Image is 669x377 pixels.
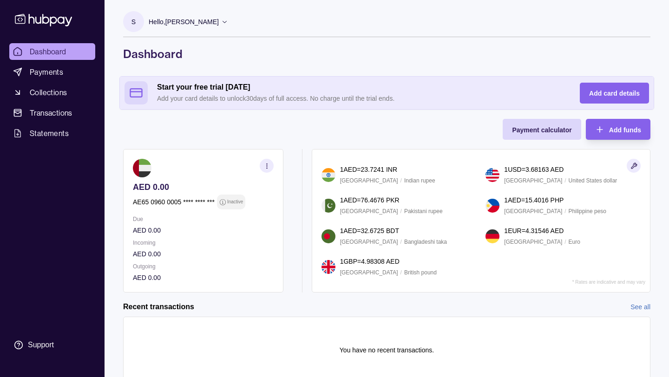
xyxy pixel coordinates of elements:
[9,43,95,60] a: Dashboard
[580,83,649,104] button: Add card details
[123,302,194,312] h2: Recent transactions
[133,182,274,192] p: AED 0.00
[340,195,400,205] p: 1 AED = 76.4676 PKR
[149,17,219,27] p: Hello, [PERSON_NAME]
[133,238,274,248] p: Incoming
[340,345,434,355] p: You have no recent transactions.
[400,175,402,186] p: /
[504,226,564,236] p: 1 EUR = 4.31546 AED
[485,168,499,182] img: us
[9,335,95,355] a: Support
[504,175,562,186] p: [GEOGRAPHIC_DATA]
[9,64,95,80] a: Payments
[321,229,335,243] img: bd
[9,104,95,121] a: Transactions
[340,237,398,247] p: [GEOGRAPHIC_DATA]
[404,267,437,278] p: British pound
[340,226,399,236] p: 1 AED = 32.6725 BDT
[30,87,67,98] span: Collections
[340,164,397,175] p: 1 AED = 23.7241 INR
[321,199,335,213] img: pk
[504,164,564,175] p: 1 USD = 3.68163 AED
[569,175,617,186] p: United States dollar
[30,46,66,57] span: Dashboard
[404,237,447,247] p: Bangladeshi taka
[131,17,136,27] p: S
[133,225,274,235] p: AED 0.00
[404,175,435,186] p: Indian rupee
[564,206,566,216] p: /
[609,126,641,134] span: Add funds
[569,237,580,247] p: Euro
[157,82,561,92] h2: Start your free trial [DATE]
[340,206,398,216] p: [GEOGRAPHIC_DATA]
[504,237,562,247] p: [GEOGRAPHIC_DATA]
[9,125,95,142] a: Statements
[133,249,274,259] p: AED 0.00
[30,66,63,78] span: Payments
[564,175,566,186] p: /
[512,126,571,134] span: Payment calculator
[340,256,400,266] p: 1 GBP = 4.98308 AED
[340,175,398,186] p: [GEOGRAPHIC_DATA]
[404,206,443,216] p: Pakistani rupee
[485,229,499,243] img: de
[504,206,562,216] p: [GEOGRAPHIC_DATA]
[569,206,606,216] p: Philippine peso
[485,199,499,213] img: ph
[400,237,402,247] p: /
[504,195,564,205] p: 1 AED = 15.4016 PHP
[28,340,54,350] div: Support
[133,214,274,224] p: Due
[589,90,640,97] span: Add card details
[586,119,650,140] button: Add funds
[133,273,274,283] p: AED 0.00
[30,107,72,118] span: Transactions
[340,267,398,278] p: [GEOGRAPHIC_DATA]
[503,119,581,140] button: Payment calculator
[157,93,561,104] p: Add your card details to unlock 30 days of full access. No charge until the trial ends.
[630,302,650,312] a: See all
[227,197,243,207] p: Inactive
[321,260,335,274] img: gb
[400,267,402,278] p: /
[9,84,95,101] a: Collections
[400,206,402,216] p: /
[30,128,69,139] span: Statements
[564,237,566,247] p: /
[123,46,650,61] h1: Dashboard
[321,168,335,182] img: in
[133,159,151,177] img: ae
[133,261,274,272] p: Outgoing
[572,279,645,285] p: * Rates are indicative and may vary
